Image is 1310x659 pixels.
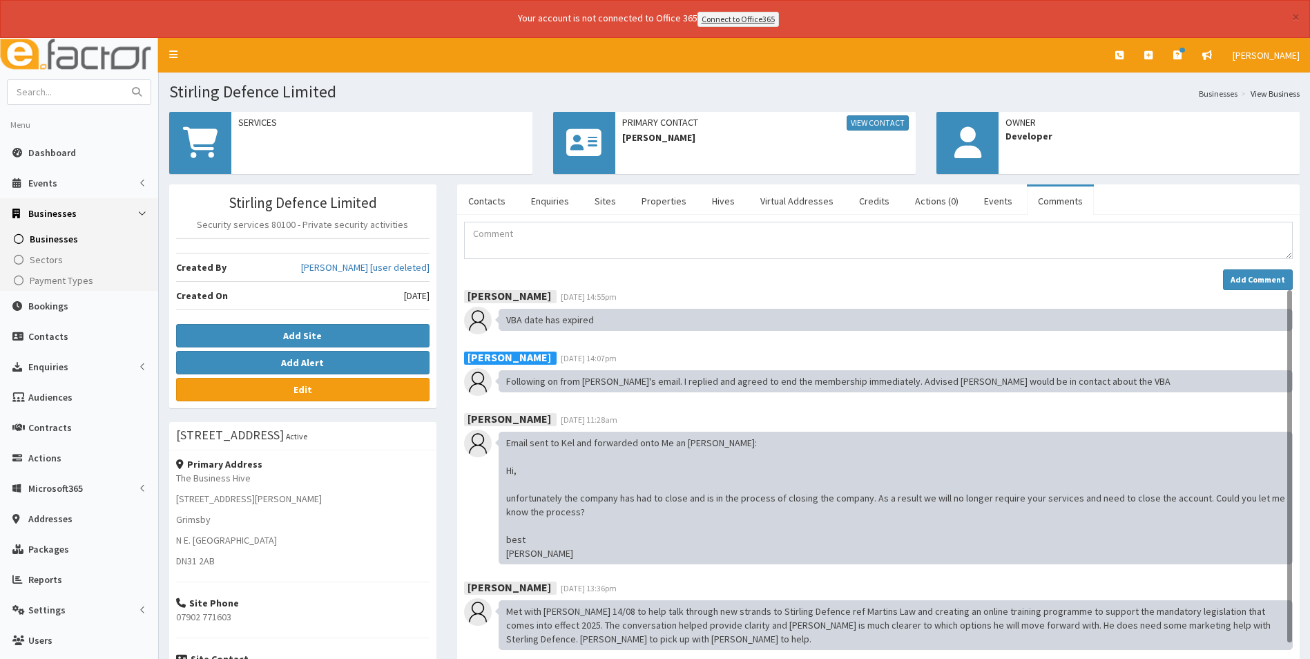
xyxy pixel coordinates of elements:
[1222,38,1310,73] a: [PERSON_NAME]
[176,289,228,302] b: Created On
[749,187,845,216] a: Virtual Addresses
[28,421,72,434] span: Contracts
[584,187,627,216] a: Sites
[520,187,580,216] a: Enquiries
[28,330,68,343] span: Contacts
[286,431,307,441] small: Active
[28,543,69,555] span: Packages
[176,533,430,547] p: N E. [GEOGRAPHIC_DATA]
[1005,115,1293,129] span: Owner
[1233,49,1300,61] span: [PERSON_NAME]
[499,600,1293,650] div: Met with [PERSON_NAME] 14/08 to help talk through new strands to Stirling Defence ref Martins Law...
[176,554,430,568] p: DN31 2AB
[464,222,1293,259] textarea: Comment
[561,353,617,363] span: [DATE] 14:07pm
[1223,269,1293,290] button: Add Comment
[468,412,551,426] b: [PERSON_NAME]
[281,356,324,369] b: Add Alert
[301,260,430,274] a: [PERSON_NAME] [user deleted]
[30,233,78,245] span: Businesses
[28,361,68,373] span: Enquiries
[176,378,430,401] a: Edit
[176,429,284,441] h3: [STREET_ADDRESS]
[176,218,430,231] p: Security services 80100 - Private security activities
[28,482,83,495] span: Microsoft365
[176,351,430,374] button: Add Alert
[404,289,430,303] span: [DATE]
[176,261,227,274] b: Created By
[28,391,73,403] span: Audiences
[28,573,62,586] span: Reports
[468,289,551,303] b: [PERSON_NAME]
[3,249,158,270] a: Sectors
[176,597,239,609] strong: Site Phone
[847,115,909,131] a: View Contact
[28,634,52,647] span: Users
[28,513,73,525] span: Addresses
[457,187,517,216] a: Contacts
[468,580,551,594] b: [PERSON_NAME]
[169,83,1300,101] h1: Stirling Defence Limited
[176,492,430,506] p: [STREET_ADDRESS][PERSON_NAME]
[28,207,77,220] span: Businesses
[1005,129,1293,143] span: Developer
[28,146,76,159] span: Dashboard
[697,12,779,27] a: Connect to Office365
[848,187,900,216] a: Credits
[28,177,57,189] span: Events
[176,195,430,211] h3: Stirling Defence Limited
[622,131,909,144] span: [PERSON_NAME]
[630,187,697,216] a: Properties
[561,583,617,593] span: [DATE] 13:36pm
[499,370,1293,392] div: Following on from [PERSON_NAME]'s email. I replied and agreed to end the membership immediately. ...
[176,471,430,485] p: The Business Hive
[561,414,617,425] span: [DATE] 11:28am
[1237,88,1300,99] li: View Business
[499,432,1293,564] div: Email sent to Kel and forwarded onto Me an [PERSON_NAME]: Hi, unfortunately the company has had t...
[3,270,158,291] a: Payment Types
[1292,10,1300,24] button: ×
[28,604,66,616] span: Settings
[1199,88,1237,99] a: Businesses
[499,309,1293,331] div: VBA date has expired
[622,115,909,131] span: Primary Contact
[176,458,262,470] strong: Primary Address
[1027,187,1094,216] a: Comments
[293,383,312,396] b: Edit
[904,187,970,216] a: Actions (0)
[8,80,124,104] input: Search...
[28,452,61,464] span: Actions
[30,274,93,287] span: Payment Types
[28,300,68,312] span: Bookings
[176,513,430,526] p: Grimsby
[561,292,617,302] span: [DATE] 14:55pm
[176,610,430,624] p: 07902 771603
[30,254,63,266] span: Sectors
[1231,274,1285,285] strong: Add Comment
[3,229,158,249] a: Businesses
[283,329,322,342] b: Add Site
[701,187,746,216] a: Hives
[244,11,1052,27] div: Your account is not connected to Office 365
[973,187,1023,216] a: Events
[238,115,526,129] span: Services
[468,350,551,364] b: [PERSON_NAME]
